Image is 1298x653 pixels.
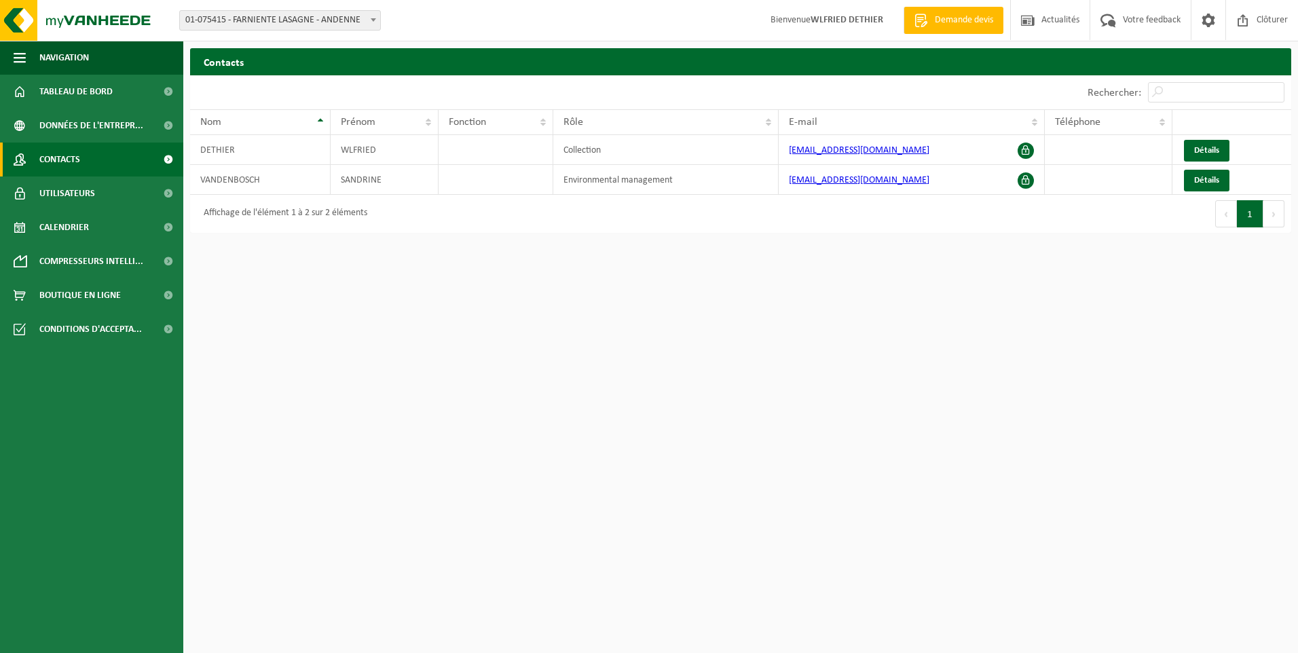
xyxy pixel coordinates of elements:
span: Contacts [39,143,80,176]
a: Détails [1184,170,1229,191]
span: Prénom [341,117,375,128]
span: Boutique en ligne [39,278,121,312]
td: Collection [553,135,779,165]
strong: WLFRIED DETHIER [811,15,883,25]
td: Environmental management [553,165,779,195]
a: Détails [1184,140,1229,162]
span: Nom [200,117,221,128]
span: E-mail [789,117,817,128]
h2: Contacts [190,48,1291,75]
td: VANDENBOSCH [190,165,331,195]
td: SANDRINE [331,165,439,195]
span: 01-075415 - FARNIENTE LASAGNE - ANDENNE [180,11,380,30]
td: DETHIER [190,135,331,165]
span: Rôle [563,117,583,128]
span: Données de l'entrepr... [39,109,143,143]
button: 1 [1237,200,1263,227]
span: Fonction [449,117,486,128]
span: Compresseurs intelli... [39,244,143,278]
span: 01-075415 - FARNIENTE LASAGNE - ANDENNE [179,10,381,31]
span: Détails [1194,146,1219,155]
td: WLFRIED [331,135,439,165]
span: Détails [1194,176,1219,185]
span: Utilisateurs [39,176,95,210]
button: Next [1263,200,1284,227]
label: Rechercher: [1088,88,1141,98]
a: Demande devis [904,7,1003,34]
span: Demande devis [931,14,997,27]
button: Previous [1215,200,1237,227]
span: Téléphone [1055,117,1100,128]
span: Conditions d'accepta... [39,312,142,346]
div: Affichage de l'élément 1 à 2 sur 2 éléments [197,202,367,226]
span: Calendrier [39,210,89,244]
span: Tableau de bord [39,75,113,109]
a: [EMAIL_ADDRESS][DOMAIN_NAME] [789,175,929,185]
a: [EMAIL_ADDRESS][DOMAIN_NAME] [789,145,929,155]
span: Navigation [39,41,89,75]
